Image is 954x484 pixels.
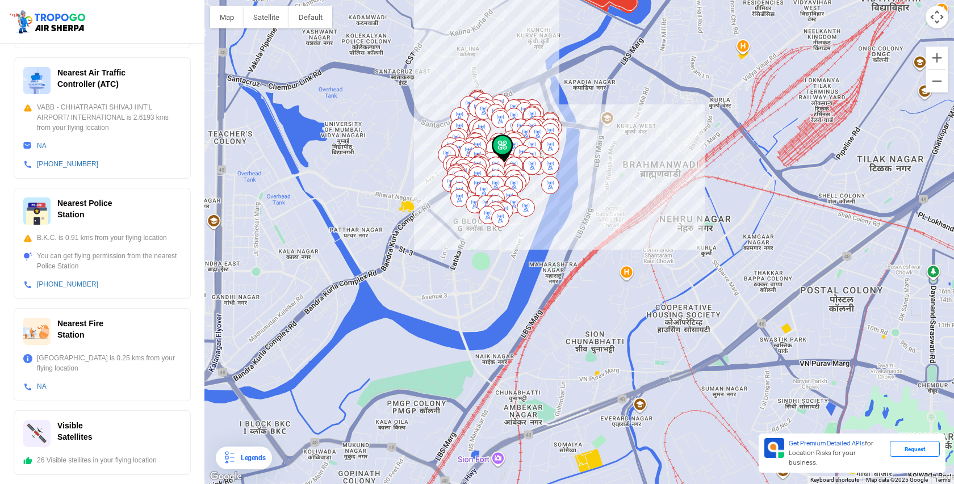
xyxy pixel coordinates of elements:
[866,477,928,483] span: Map data ©2025 Google
[890,441,940,457] div: Request
[37,142,47,150] a: NA
[23,233,181,243] div: B.K.C. is 0.91 kms from your flying location
[207,469,245,484] img: Google
[244,6,289,28] button: Show satellite imagery
[789,439,865,447] span: Get Premium Detailed APIs
[810,476,859,484] button: Keyboard shortcuts
[23,455,181,465] div: 26 Visible stellites in your flying location
[764,438,784,458] img: Premium APIs
[23,102,181,133] div: VABB - CHHATRAPATI SHIVAJ IINT'L AIRPORT/ INTERNATIONAL is 2.6193 kms from your flying location
[926,6,948,28] button: Map camera controls
[935,477,951,483] a: Terms
[236,451,265,465] div: Legends
[926,70,948,92] button: Zoom out
[37,382,47,390] a: NA
[57,199,112,219] span: Nearest Police Station
[210,6,244,28] button: Show street map
[9,9,89,35] img: ic_tgdronemaps.svg
[926,47,948,69] button: Zoom in
[784,438,890,468] div: for Location Risks for your business.
[23,197,51,225] img: ic_police_station.svg
[57,319,103,339] span: Nearest Fire Station
[23,353,181,373] div: [GEOGRAPHIC_DATA] is 0.25 kms from your flying location
[207,469,245,484] a: Open this area in Google Maps (opens a new window)
[57,68,125,89] span: Nearest Air Traffic Controller (ATC)
[37,280,98,288] a: [PHONE_NUMBER]
[23,420,51,447] img: ic_satellites.svg
[223,451,236,465] img: Legends
[23,251,181,271] div: You can get flying permission from the nearest Police Station
[37,160,98,168] a: [PHONE_NUMBER]
[57,421,92,441] span: Visible Satellites
[23,67,51,94] img: ic_atc.svg
[23,318,51,345] img: ic_firestation.svg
